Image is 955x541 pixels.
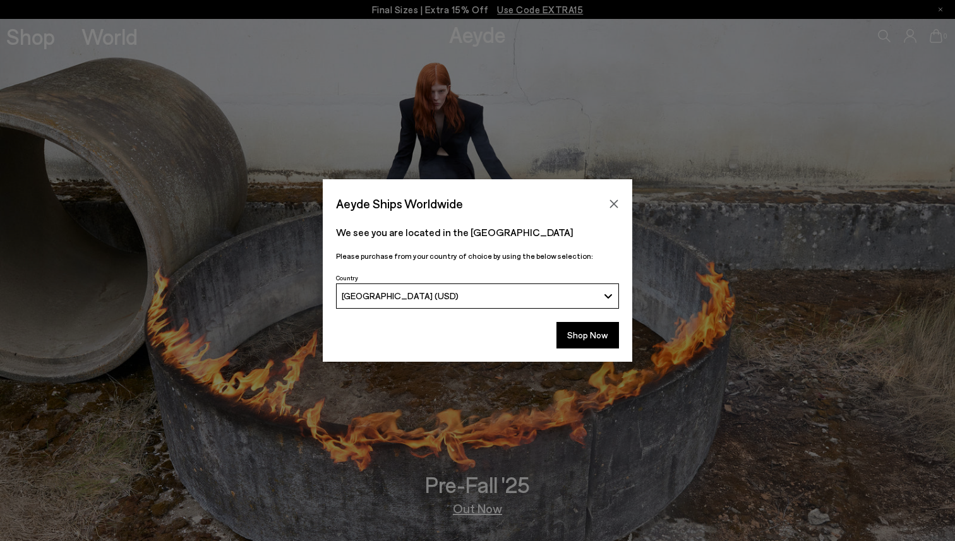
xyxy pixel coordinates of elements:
[336,193,463,215] span: Aeyde Ships Worldwide
[556,322,619,348] button: Shop Now
[336,274,358,282] span: Country
[342,290,459,301] span: [GEOGRAPHIC_DATA] (USD)
[604,194,623,213] button: Close
[336,225,619,240] p: We see you are located in the [GEOGRAPHIC_DATA]
[336,250,619,262] p: Please purchase from your country of choice by using the below selection:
